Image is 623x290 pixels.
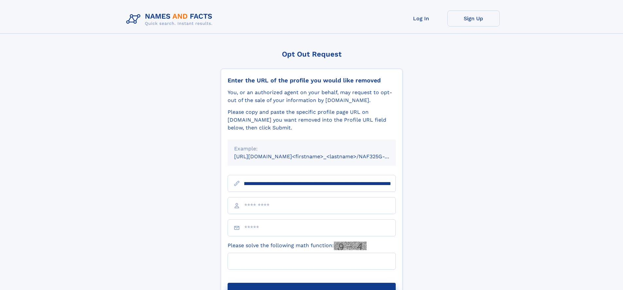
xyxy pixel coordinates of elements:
[228,108,396,132] div: Please copy and paste the specific profile page URL on [DOMAIN_NAME] you want removed into the Pr...
[124,10,218,28] img: Logo Names and Facts
[447,10,500,26] a: Sign Up
[228,89,396,104] div: You, or an authorized agent on your behalf, may request to opt-out of the sale of your informatio...
[395,10,447,26] a: Log In
[234,153,408,160] small: [URL][DOMAIN_NAME]<firstname>_<lastname>/NAF325G-xxxxxxxx
[221,50,403,58] div: Opt Out Request
[228,242,367,250] label: Please solve the following math function:
[234,145,389,153] div: Example:
[228,77,396,84] div: Enter the URL of the profile you would like removed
